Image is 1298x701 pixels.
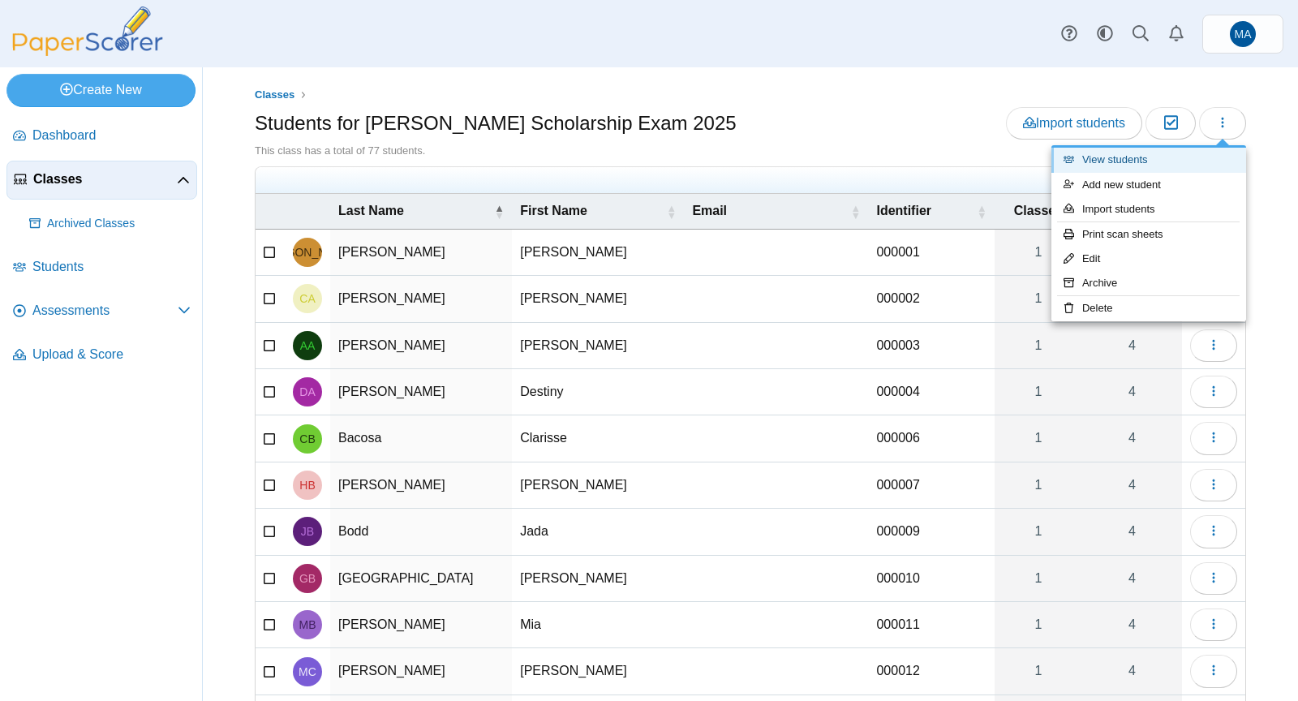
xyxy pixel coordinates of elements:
a: Alerts [1158,16,1194,52]
span: Marymount Admissions [1230,21,1256,47]
a: 1 [995,648,1082,694]
span: Classes [255,88,294,101]
span: Caroline Allen [299,293,315,304]
td: 000010 [868,556,995,602]
a: 1 [995,276,1082,321]
a: Create New [6,74,196,106]
h1: Students for [PERSON_NAME] Scholarship Exam 2025 [255,110,737,137]
a: Marymount Admissions [1202,15,1283,54]
a: 1 [995,602,1082,647]
td: 000001 [868,230,995,276]
span: Destiny Arizaga [299,386,315,398]
td: [PERSON_NAME] [330,369,512,415]
span: Last Name : Activate to invert sorting [494,204,504,220]
a: Classes [6,161,197,200]
a: Import students [1051,197,1246,221]
a: 1 [995,556,1082,601]
a: 4 [1082,509,1182,554]
span: Clarisse Bacosa [299,433,315,445]
td: 000002 [868,276,995,322]
td: [PERSON_NAME] [330,602,512,648]
span: Upload & Score [32,346,191,363]
a: 1 [995,369,1082,415]
span: Email : Activate to sort [850,204,860,220]
td: [PERSON_NAME] [330,276,512,322]
a: 1 [995,462,1082,508]
a: Print scan sheets [1051,222,1246,247]
a: Upload & Score [6,336,197,375]
span: Last Name [338,202,491,220]
td: [PERSON_NAME] [330,323,512,369]
a: 1 [995,323,1082,368]
a: 4 [1082,462,1182,508]
span: Identifier : Activate to sort [977,204,986,220]
td: [PERSON_NAME] [512,323,684,369]
span: Maryann Cacace [299,666,316,677]
td: 000009 [868,509,995,555]
a: Assessments [6,292,197,331]
a: Import students [1006,107,1142,140]
span: Classes [33,170,177,188]
a: 1 [995,230,1082,275]
td: 000007 [868,462,995,509]
span: Dashboard [32,127,191,144]
span: Archived Classes [47,216,191,232]
a: 4 [1082,648,1182,694]
a: Edit [1051,247,1246,271]
a: Add new student [1051,173,1246,197]
td: [PERSON_NAME] [330,230,512,276]
a: View students [1051,148,1246,172]
a: Archived Classes [23,204,197,243]
td: Destiny [512,369,684,415]
span: Gabrielle Boston [299,573,316,584]
span: Jocelyn Alejandrez [260,247,354,258]
span: Students [32,258,191,276]
td: 000011 [868,602,995,648]
td: [PERSON_NAME] [330,648,512,695]
span: Hannah Beekman [299,480,315,491]
a: Archive [1051,271,1246,295]
span: First Name [520,202,663,220]
td: [PERSON_NAME] [512,556,684,602]
td: 000003 [868,323,995,369]
td: Bodd [330,509,512,555]
span: Assessments [32,302,178,320]
img: PaperScorer [6,6,169,56]
span: Adriana Allen [300,340,316,351]
span: Mia Braniff [299,619,316,630]
a: 4 [1082,415,1182,461]
td: Bacosa [330,415,512,462]
td: Clarisse [512,415,684,462]
a: 1 [995,415,1082,461]
a: PaperScorer [6,45,169,58]
a: Delete [1051,296,1246,320]
td: [PERSON_NAME] [512,276,684,322]
a: 4 [1082,323,1182,368]
div: This class has a total of 77 students. [255,144,1246,158]
span: Email [692,202,847,220]
span: Identifier [876,202,973,220]
td: [GEOGRAPHIC_DATA] [330,556,512,602]
a: 4 [1082,369,1182,415]
span: Jada Bodd [301,526,314,537]
td: [PERSON_NAME] [512,462,684,509]
a: 4 [1082,602,1182,647]
a: 1 [995,509,1082,554]
td: [PERSON_NAME] [512,230,684,276]
a: Students [6,248,197,287]
td: [PERSON_NAME] [512,648,684,695]
span: Marymount Admissions [1235,28,1252,40]
span: First Name : Activate to sort [666,204,676,220]
span: Classes [1003,202,1074,220]
a: 4 [1082,556,1182,601]
td: [PERSON_NAME] [330,462,512,509]
span: Import students [1023,116,1125,130]
td: 000006 [868,415,995,462]
td: 000012 [868,648,995,695]
td: Mia [512,602,684,648]
td: 000004 [868,369,995,415]
a: Classes [251,85,299,105]
a: Dashboard [6,117,197,156]
td: Jada [512,509,684,555]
